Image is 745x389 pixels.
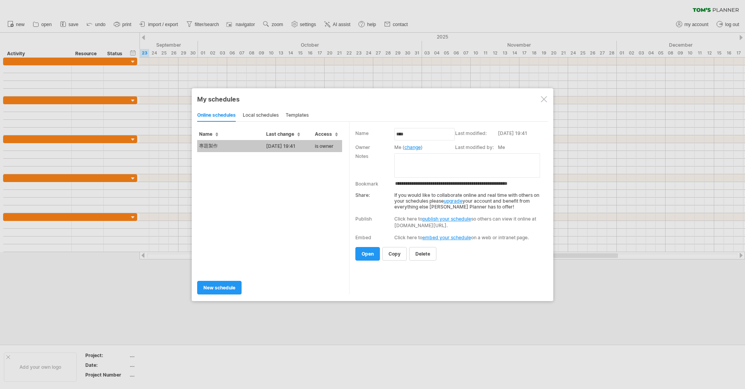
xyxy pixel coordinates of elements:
td: Name [355,130,394,144]
div: Embed [355,235,371,240]
td: Owner [355,144,394,152]
a: delete [409,247,436,261]
div: My schedules [197,95,548,103]
td: Notes [355,152,394,179]
div: Me ( ) [394,144,451,150]
a: open [355,247,380,261]
a: copy [382,247,407,261]
a: new schedule [197,281,242,294]
a: publish your schedule [422,216,471,222]
span: Last change [266,131,300,137]
span: Name [199,131,218,137]
td: Me [498,144,546,152]
div: Publish [355,216,372,222]
div: If you would like to collaborate online and real time with others on your schedules please your a... [355,188,543,210]
span: copy [388,251,401,257]
td: Last modified: [455,130,498,144]
span: Access [315,131,338,137]
span: delete [415,251,430,257]
td: [DATE] 19:41 [498,130,546,144]
div: Click here to on a web or intranet page. [394,235,543,240]
div: online schedules [197,109,236,122]
span: open [362,251,374,257]
td: Bookmark [355,179,394,188]
a: change [404,144,421,150]
strong: Share: [355,192,370,198]
div: Click here to so others can view it online at [DOMAIN_NAME][URL]. [394,216,543,229]
a: upgrade [444,198,463,204]
div: templates [286,109,309,122]
a: embed your schedule [422,235,471,240]
td: [DATE] 19:41 [264,140,313,152]
td: 專題製作 [197,140,264,152]
td: Last modified by: [455,144,498,152]
span: new schedule [203,285,235,291]
td: is owner [313,140,342,152]
div: local schedules [243,109,279,122]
